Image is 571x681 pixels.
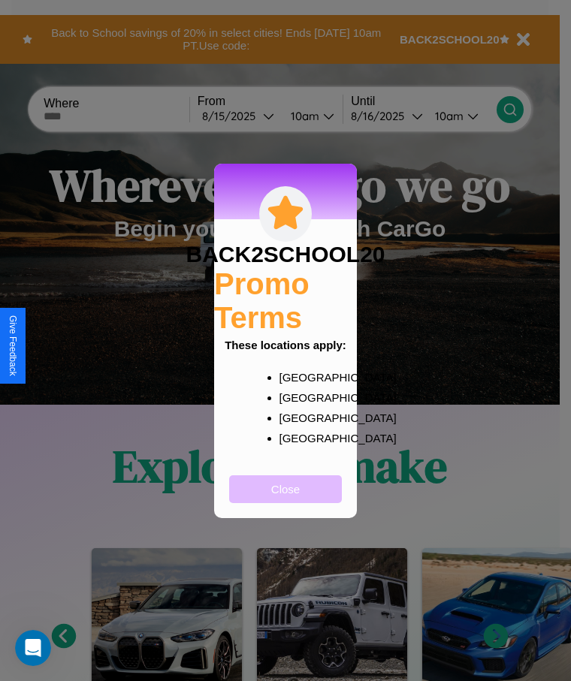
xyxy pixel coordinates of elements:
h3: BACK2SCHOOL20 [186,242,385,267]
h2: Promo Terms [214,267,357,335]
p: [GEOGRAPHIC_DATA] [279,408,322,428]
div: Give Feedback [8,315,18,376]
p: [GEOGRAPHIC_DATA] [279,428,322,448]
b: These locations apply: [225,339,346,351]
p: [GEOGRAPHIC_DATA] [279,387,322,408]
button: Close [229,475,342,503]
p: [GEOGRAPHIC_DATA] [279,367,322,387]
iframe: Intercom live chat [15,630,51,666]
